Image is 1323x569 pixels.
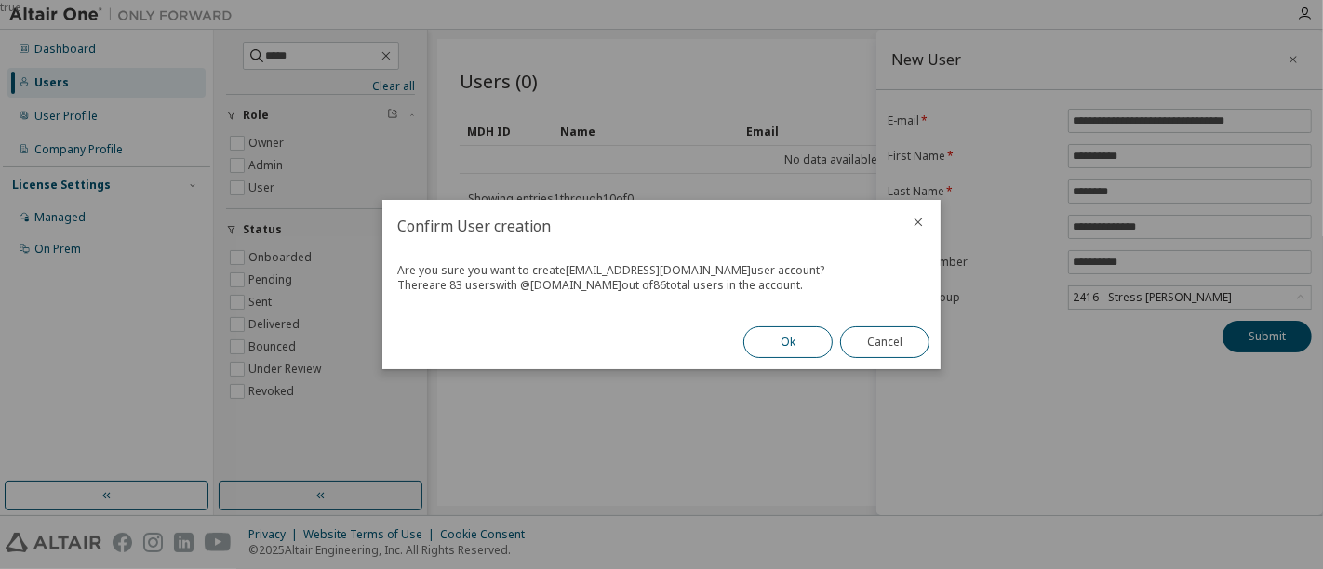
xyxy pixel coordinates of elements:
[743,326,833,358] button: Ok
[397,263,926,278] div: Are you sure you want to create [EMAIL_ADDRESS][DOMAIN_NAME] user account?
[911,215,926,230] button: close
[397,278,926,293] div: There are 83 users with @ [DOMAIN_NAME] out of 86 total users in the account.
[382,200,896,252] h2: Confirm User creation
[840,326,929,358] button: Cancel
